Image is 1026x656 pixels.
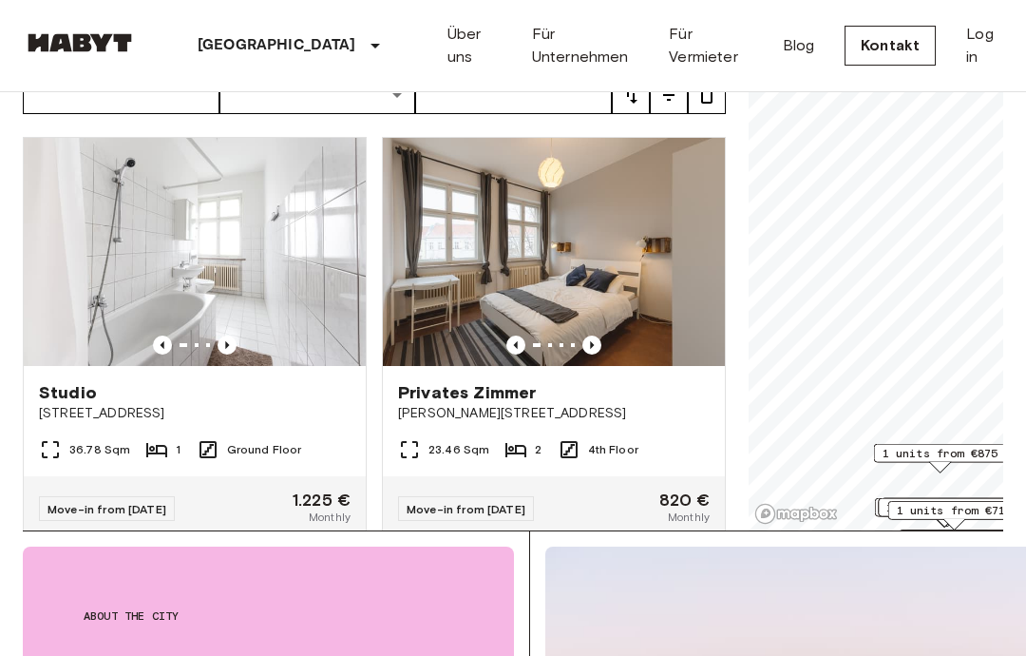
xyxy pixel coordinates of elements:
span: [STREET_ADDRESS] [39,404,351,423]
span: 1 units from €805 [886,499,1002,516]
p: [GEOGRAPHIC_DATA] [198,34,356,57]
span: Monthly [309,509,351,526]
input: Choose date [23,76,219,114]
span: Move-in from [DATE] [47,502,166,516]
span: Ground Floor [227,441,302,458]
div: Map marker [888,501,1021,531]
img: Marketing picture of unit DE-01-030-001-01H [24,138,366,366]
a: Für Unternehmen [532,23,639,68]
span: Studio [39,381,97,404]
a: Log in [966,23,1003,68]
button: Previous image [218,336,237,355]
button: tune [650,76,688,114]
span: 1.225 € [293,492,351,509]
span: Move-in from [DATE] [407,502,525,516]
span: 1 units from €875 [883,445,998,462]
button: tune [688,76,726,114]
div: Map marker [874,444,1007,473]
span: Monthly [668,509,710,526]
button: Previous image [582,336,601,355]
span: 2 [535,441,541,458]
div: Map marker [875,498,1015,528]
button: Previous image [506,336,525,355]
span: 1 units from €710 [897,502,1013,519]
a: Marketing picture of unit DE-01-030-001-01HPrevious imagePrevious imageStudio[STREET_ADDRESS]36.7... [23,137,367,542]
a: Mapbox logo [754,503,838,525]
a: Marketing picture of unit DE-01-267-001-02HPrevious imagePrevious imagePrivates Zimmer[PERSON_NAM... [382,137,726,542]
span: Privates Zimmer [398,381,536,404]
span: 36.78 Sqm [69,441,130,458]
a: Über uns [447,23,502,68]
a: Kontakt [845,26,936,66]
a: Für Vermieter [669,23,751,68]
img: Habyt [23,33,137,52]
span: 4th Floor [588,441,638,458]
img: Marketing picture of unit DE-01-267-001-02H [383,138,725,366]
div: Map marker [878,498,1011,528]
span: 23.46 Sqm [428,441,489,458]
span: 820 € [659,492,710,509]
button: Previous image [153,336,172,355]
span: 1 [176,441,180,458]
a: Blog [783,34,815,57]
button: tune [612,76,650,114]
span: About the city [84,608,453,625]
span: [PERSON_NAME][STREET_ADDRESS] [398,404,710,423]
